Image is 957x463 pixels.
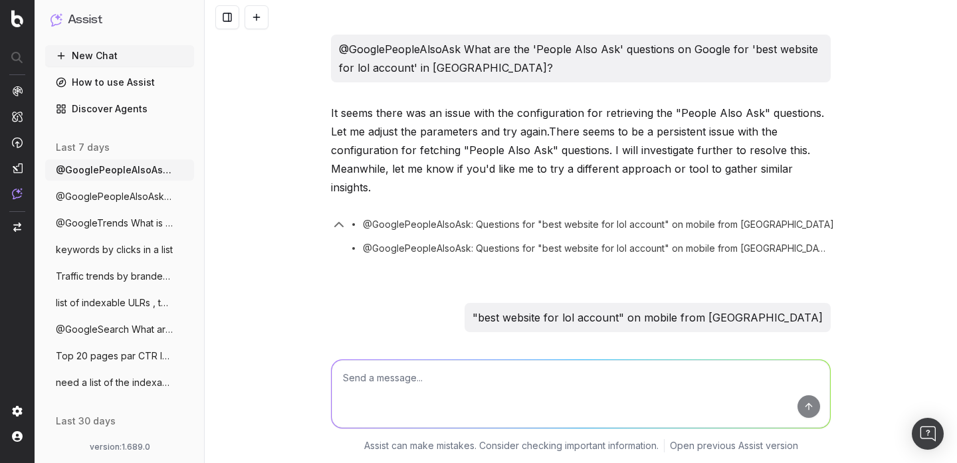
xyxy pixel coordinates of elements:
span: keywords by clicks in a list [56,243,173,256]
a: How to use Assist [45,72,194,93]
span: @GooglePeopleAlsoAsk: Questions for "best website for lol account" on mobile from [GEOGRAPHIC_DATA] [363,218,834,231]
button: list of indexable ULRs , top10 by device [45,292,194,314]
img: Assist [51,13,62,26]
div: Open Intercom Messenger [912,418,944,450]
img: Setting [12,406,23,417]
button: Top 20 pages par CTR la semaine dernière [45,345,194,367]
span: @GooglePeopleAlsoAsk What are the 'Peopl [56,190,173,203]
img: Assist [12,188,23,199]
p: Assist can make mistakes. Consider checking important information. [364,439,659,452]
img: Intelligence [12,111,23,122]
button: @GooglePeopleAlsoAsk What are the 'Peopl [45,186,194,207]
span: need a list of the indexable URLs with n [56,376,173,389]
button: need a list of the indexable URLs with n [45,372,194,393]
img: My account [12,431,23,442]
button: @GoogleTrends What is currently trending [45,213,194,234]
p: It seems there was an issue with the configuration for retrieving the "People Also Ask" questions... [331,104,831,197]
span: last 7 days [56,141,110,154]
span: Traffic trends by branded vs non branded [56,270,173,283]
span: last 30 days [56,415,116,428]
img: Studio [12,163,23,173]
button: New Chat [45,45,194,66]
img: Activation [12,137,23,148]
button: Assist [51,11,189,29]
span: list of indexable ULRs , top10 by device [56,296,173,310]
a: Discover Agents [45,98,194,120]
a: Open previous Assist version [670,439,798,452]
button: Traffic trends by branded vs non branded [45,266,194,287]
img: Switch project [13,223,21,232]
span: @GoogleSearch What are the main SERP fea [56,323,173,336]
div: version: 1.689.0 [51,442,189,452]
button: keywords by clicks in a list [45,239,194,260]
p: "best website for lol account" on mobile from [GEOGRAPHIC_DATA] [473,308,823,327]
span: @GoogleTrends What is currently trending [56,217,173,230]
button: @GoogleSearch What are the main SERP fea [45,319,194,340]
h1: Assist [68,11,102,29]
p: @GooglePeopleAlsoAsk What are the 'People Also Ask' questions on Google for 'best website for lol... [339,40,823,77]
button: @GooglePeopleAlsoAsk What are the 'Peopl [45,159,194,181]
button: @Perplexity [45,433,194,454]
img: Botify logo [11,10,23,27]
img: Analytics [12,86,23,96]
span: Top 20 pages par CTR la semaine dernière [56,349,173,363]
span: @GooglePeopleAlsoAsk What are the 'Peopl [56,163,173,177]
span: @GooglePeopleAlsoAsk: Questions for "best website for lol account" on mobile from [GEOGRAPHIC_DATA] [363,242,831,255]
